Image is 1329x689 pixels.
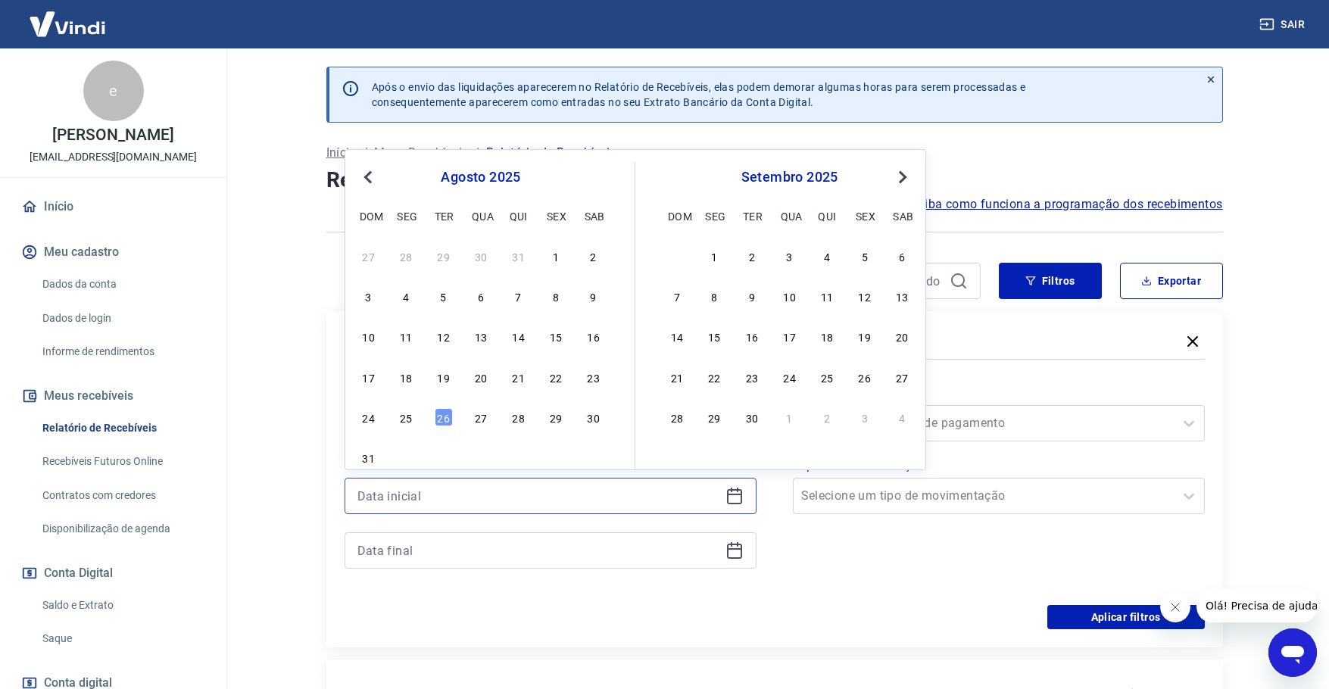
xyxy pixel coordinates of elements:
label: Forma de Pagamento [796,384,1202,402]
a: Saiba como funciona a programação dos recebimentos [910,195,1223,214]
a: Dados da conta [36,269,208,300]
div: Choose sábado, 13 de setembro de 2025 [893,287,911,305]
div: Choose quarta-feira, 10 de setembro de 2025 [781,287,799,305]
div: Choose domingo, 17 de agosto de 2025 [360,368,378,386]
div: Choose quinta-feira, 18 de setembro de 2025 [818,327,836,345]
button: Previous Month [359,168,377,186]
div: Choose segunda-feira, 1 de setembro de 2025 [397,448,415,466]
div: qua [781,207,799,225]
div: ter [743,207,761,225]
div: Choose sábado, 27 de setembro de 2025 [893,368,911,386]
div: Choose domingo, 7 de setembro de 2025 [668,287,686,305]
div: Choose terça-feira, 26 de agosto de 2025 [435,408,453,426]
div: Choose domingo, 3 de agosto de 2025 [360,287,378,305]
div: Choose segunda-feira, 1 de setembro de 2025 [705,247,723,265]
div: Choose segunda-feira, 22 de setembro de 2025 [705,368,723,386]
a: Dados de login [36,303,208,334]
div: Choose terça-feira, 9 de setembro de 2025 [743,287,761,305]
div: Choose quinta-feira, 31 de julho de 2025 [510,247,528,265]
div: seg [705,207,723,225]
div: Choose domingo, 28 de setembro de 2025 [668,408,686,426]
div: Choose segunda-feira, 11 de agosto de 2025 [397,327,415,345]
div: Choose segunda-feira, 4 de agosto de 2025 [397,287,415,305]
p: [EMAIL_ADDRESS][DOMAIN_NAME] [30,149,197,165]
p: Após o envio das liquidações aparecerem no Relatório de Recebíveis, elas podem demorar algumas ho... [372,79,1026,110]
p: Relatório de Recebíveis [486,144,616,162]
div: Choose segunda-feira, 18 de agosto de 2025 [397,368,415,386]
div: Choose sábado, 9 de agosto de 2025 [585,287,603,305]
div: Choose sexta-feira, 19 de setembro de 2025 [856,327,874,345]
div: Choose terça-feira, 19 de agosto de 2025 [435,368,453,386]
div: Choose segunda-feira, 25 de agosto de 2025 [397,408,415,426]
div: Choose quarta-feira, 3 de setembro de 2025 [472,448,490,466]
img: Vindi [18,1,117,47]
button: Exportar [1120,263,1223,299]
div: dom [360,207,378,225]
div: setembro 2025 [666,168,913,186]
div: Choose quinta-feira, 21 de agosto de 2025 [510,368,528,386]
div: Choose quinta-feira, 11 de setembro de 2025 [818,287,836,305]
div: sab [893,207,911,225]
div: Choose segunda-feira, 8 de setembro de 2025 [705,287,723,305]
div: ter [435,207,453,225]
div: Choose quarta-feira, 13 de agosto de 2025 [472,327,490,345]
div: Choose sábado, 16 de agosto de 2025 [585,327,603,345]
div: Choose sábado, 4 de outubro de 2025 [893,408,911,426]
div: qua [472,207,490,225]
a: Início [18,190,208,223]
div: Choose sexta-feira, 8 de agosto de 2025 [547,287,565,305]
div: Choose domingo, 14 de setembro de 2025 [668,327,686,345]
div: Choose sexta-feira, 15 de agosto de 2025 [547,327,565,345]
div: Choose segunda-feira, 29 de setembro de 2025 [705,408,723,426]
span: Olá! Precisa de ajuda? [9,11,127,23]
iframe: Botão para abrir a janela de mensagens [1268,628,1317,677]
iframe: Mensagem da empresa [1196,589,1317,622]
div: Choose quarta-feira, 6 de agosto de 2025 [472,287,490,305]
div: Choose domingo, 31 de agosto de 2025 [668,247,686,265]
div: Choose domingo, 24 de agosto de 2025 [360,408,378,426]
a: Contratos com credores [36,480,208,511]
div: Choose terça-feira, 16 de setembro de 2025 [743,327,761,345]
div: Choose domingo, 31 de agosto de 2025 [360,448,378,466]
div: month 2025-09 [666,245,913,428]
p: [PERSON_NAME] [52,127,173,143]
div: qui [510,207,528,225]
a: Meus Recebíveis [374,144,468,162]
div: Choose domingo, 21 de setembro de 2025 [668,368,686,386]
button: Conta Digital [18,556,208,590]
h4: Relatório de Recebíveis [326,165,1223,195]
a: Início [326,144,357,162]
input: Data final [357,539,719,562]
button: Meus recebíveis [18,379,208,413]
div: Choose sábado, 20 de setembro de 2025 [893,327,911,345]
div: Choose quinta-feira, 4 de setembro de 2025 [510,448,528,466]
div: Choose sexta-feira, 29 de agosto de 2025 [547,408,565,426]
div: sab [585,207,603,225]
a: Relatório de Recebíveis [36,413,208,444]
div: seg [397,207,415,225]
div: Choose domingo, 10 de agosto de 2025 [360,327,378,345]
button: Filtros [999,263,1102,299]
p: / [363,144,368,162]
button: Aplicar filtros [1047,605,1205,629]
div: Choose terça-feira, 12 de agosto de 2025 [435,327,453,345]
label: Tipo de Movimentação [796,457,1202,475]
a: Informe de rendimentos [36,336,208,367]
iframe: Fechar mensagem [1160,592,1190,622]
div: dom [668,207,686,225]
div: Choose sábado, 2 de agosto de 2025 [585,247,603,265]
div: Choose domingo, 27 de julho de 2025 [360,247,378,265]
div: Choose sexta-feira, 3 de outubro de 2025 [856,408,874,426]
div: Choose sexta-feira, 22 de agosto de 2025 [547,368,565,386]
a: Recebíveis Futuros Online [36,446,208,477]
div: Choose segunda-feira, 28 de julho de 2025 [397,247,415,265]
div: e [83,61,144,121]
button: Meu cadastro [18,235,208,269]
div: Choose terça-feira, 23 de setembro de 2025 [743,368,761,386]
a: Disponibilização de agenda [36,513,208,544]
p: / [474,144,479,162]
button: Sair [1256,11,1311,39]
